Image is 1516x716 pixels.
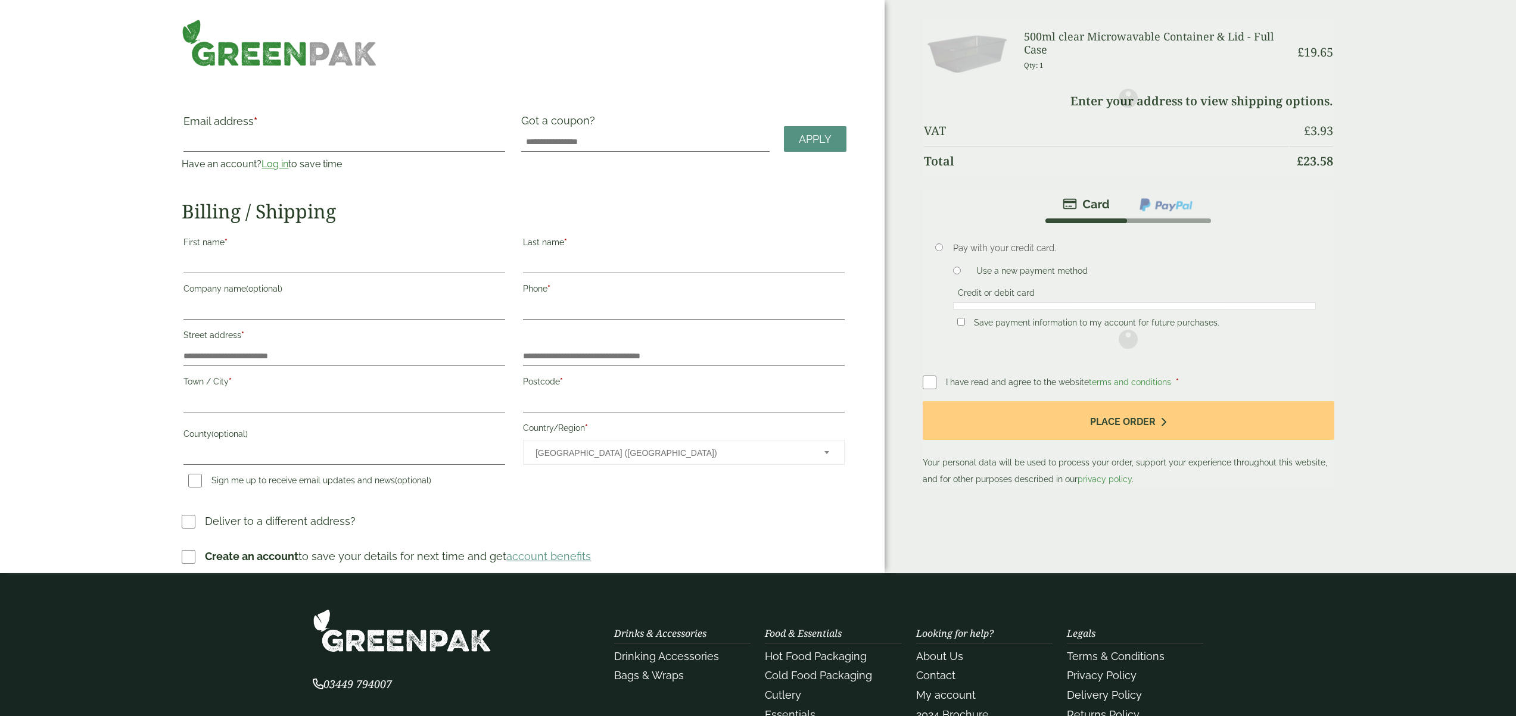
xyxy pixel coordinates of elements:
[1067,669,1137,681] a: Privacy Policy
[182,19,376,67] img: GreenPak Supplies
[523,440,845,465] span: Country/Region
[205,550,298,562] strong: Create an account
[188,474,202,487] input: Sign me up to receive email updates and news(optional)
[183,234,505,254] label: First name
[560,377,563,386] abbr: required
[523,420,845,440] label: Country/Region
[183,280,505,301] label: Company name
[506,550,591,562] a: account benefits
[614,650,719,662] a: Drinking Accessories
[765,669,872,681] a: Cold Food Packaging
[262,158,288,170] a: Log in
[916,650,963,662] a: About Us
[547,284,550,293] abbr: required
[395,476,431,485] span: (optional)
[765,689,801,701] a: Cutlery
[225,237,228,247] abbr: required
[183,476,436,489] label: Sign me up to receive email updates and news
[765,650,867,662] a: Hot Food Packaging
[536,440,808,465] span: United Kingdom (UK)
[916,689,976,701] a: My account
[183,116,505,133] label: Email address
[523,373,845,393] label: Postcode
[313,677,392,691] span: 03449 794007
[313,609,491,652] img: GreenPak Supplies
[1067,650,1165,662] a: Terms & Conditions
[205,513,356,529] p: Deliver to a different address?
[205,548,591,564] p: to save your details for next time and get
[182,157,507,171] p: Have an account? to save time
[229,377,232,386] abbr: required
[523,280,845,301] label: Phone
[521,114,600,133] label: Got a coupon?
[183,327,505,347] label: Street address
[799,133,832,146] span: Apply
[916,669,955,681] a: Contact
[523,234,845,254] label: Last name
[1067,689,1142,701] a: Delivery Policy
[246,284,282,293] span: (optional)
[254,115,257,127] abbr: required
[211,429,248,439] span: (optional)
[241,330,244,340] abbr: required
[182,200,846,223] h2: Billing / Shipping
[564,237,567,247] abbr: required
[614,669,684,681] a: Bags & Wraps
[784,126,846,152] a: Apply
[585,423,588,433] abbr: required
[183,426,505,446] label: County
[183,373,505,393] label: Town / City
[313,679,392,690] a: 03449 794007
